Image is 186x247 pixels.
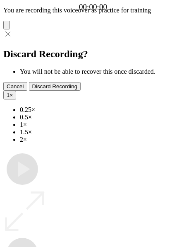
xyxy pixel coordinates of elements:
button: 1× [3,91,16,99]
p: You are recording this voiceover as practice for training [3,7,183,14]
h2: Discard Recording? [3,48,183,60]
span: 1 [7,92,10,98]
li: 1.5× [20,128,183,136]
li: 1× [20,121,183,128]
button: Discard Recording [29,82,81,91]
button: Cancel [3,82,27,91]
li: 0.5× [20,114,183,121]
li: 0.25× [20,106,183,114]
li: You will not be able to recover this once discarded. [20,68,183,75]
a: 00:00:00 [79,2,107,12]
li: 2× [20,136,183,143]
